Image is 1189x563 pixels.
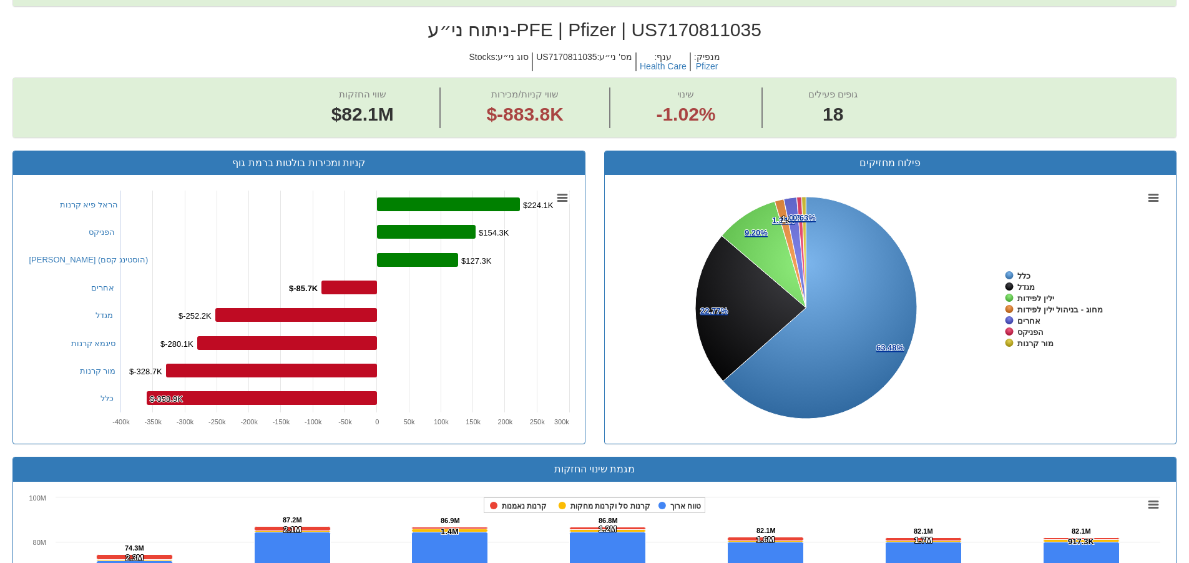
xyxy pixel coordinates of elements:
tspan: 917.3K [1068,537,1095,546]
h3: מגמת שינוי החזקות [22,464,1167,475]
tspan: 1.34% [772,216,795,225]
text: -350k [144,418,162,426]
tspan: $-252.2K [179,311,212,321]
text: 80M [33,539,46,546]
a: סיגמא קרנות [71,339,116,348]
text: -300k [176,418,193,426]
tspan: 1.7M [914,536,932,545]
tspan: 86.9M [441,517,460,524]
text: 250k [529,418,544,426]
tspan: מור קרנות [1017,339,1054,348]
button: Pfizer [696,62,718,71]
tspan: מחוג - בניהול ילין לפידות [1017,305,1103,314]
tspan: הפניקס [1017,327,1044,337]
a: הפניקס [89,227,115,237]
tspan: $-85.7K [289,284,318,293]
text: -200k [240,418,258,426]
tspan: 86.8M [599,517,618,524]
text: 100M [29,494,46,502]
tspan: 82.1M [914,527,933,535]
text: 100k [433,418,448,426]
tspan: טווח ארוך [670,502,701,511]
tspan: 0.70% [789,213,812,222]
tspan: 74.3M [125,544,144,552]
span: שווי החזקות [339,89,386,99]
text: -250k [208,418,226,426]
tspan: $-328.7K [129,367,162,376]
tspan: 63.48% [876,343,904,352]
tspan: 22.77% [700,306,728,316]
tspan: $-280.1K [160,339,193,349]
tspan: כלל [1017,271,1030,281]
a: הראל פיא קרנות [60,200,118,209]
h5: סוג ני״ע : Stocks [466,52,532,72]
tspan: אחרים [1017,316,1040,326]
tspan: 2.1M [283,525,301,534]
span: 18 [808,101,858,128]
h5: מס' ני״ע : US7170811035 [532,52,635,72]
a: מגדל [95,311,113,320]
h3: קניות ומכירות בולטות ברמת גוף [22,157,575,169]
tspan: 82.1M [756,527,776,534]
tspan: 2.3M [125,553,144,562]
text: 200k [497,418,512,426]
button: Health Care [640,62,687,71]
span: $82.1M [331,104,394,124]
tspan: $-358.9K [150,394,183,404]
span: $-883.8K [486,104,563,124]
text: 150k [466,418,481,426]
span: גופים פעילים [808,89,858,99]
text: 0 [375,418,379,426]
tspan: 87.2M [283,516,302,524]
text: 50k [403,418,414,426]
a: [PERSON_NAME] (הוסטינג קסם) [29,255,149,264]
h5: ענף : [635,52,690,72]
span: שווי קניות/מכירות [491,89,558,99]
tspan: קרנות נאמנות [502,502,547,511]
tspan: ילין לפידות [1017,294,1054,303]
a: מור קרנות [80,366,116,376]
text: -400k [112,418,130,426]
span: שינוי [677,89,694,99]
tspan: $224.1K [523,201,554,210]
tspan: מגדל [1017,282,1035,292]
a: כלל [100,394,114,403]
tspan: 1.2M [599,524,617,534]
text: -100k [304,418,321,426]
tspan: 82.1M [1072,527,1091,535]
h3: פילוח מחזיקים [614,157,1167,169]
h5: מנפיק : [690,52,723,72]
tspan: 1.6M [756,535,775,544]
text: 300k [554,418,569,426]
tspan: $127.3K [461,256,492,266]
h2: PFE | Pfizer | US7170811035 - ניתוח ני״ע [12,19,1177,40]
text: -150k [272,418,290,426]
tspan: 1.89% [781,214,805,224]
span: -1.02% [656,101,715,128]
text: -50k [338,418,352,426]
tspan: $154.3K [479,228,509,237]
tspan: 9.20% [745,228,768,237]
tspan: 1.4M [441,527,459,536]
tspan: 0.63% [793,213,816,222]
tspan: קרנות סל וקרנות מחקות [570,502,650,511]
a: אחרים [91,283,114,292]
